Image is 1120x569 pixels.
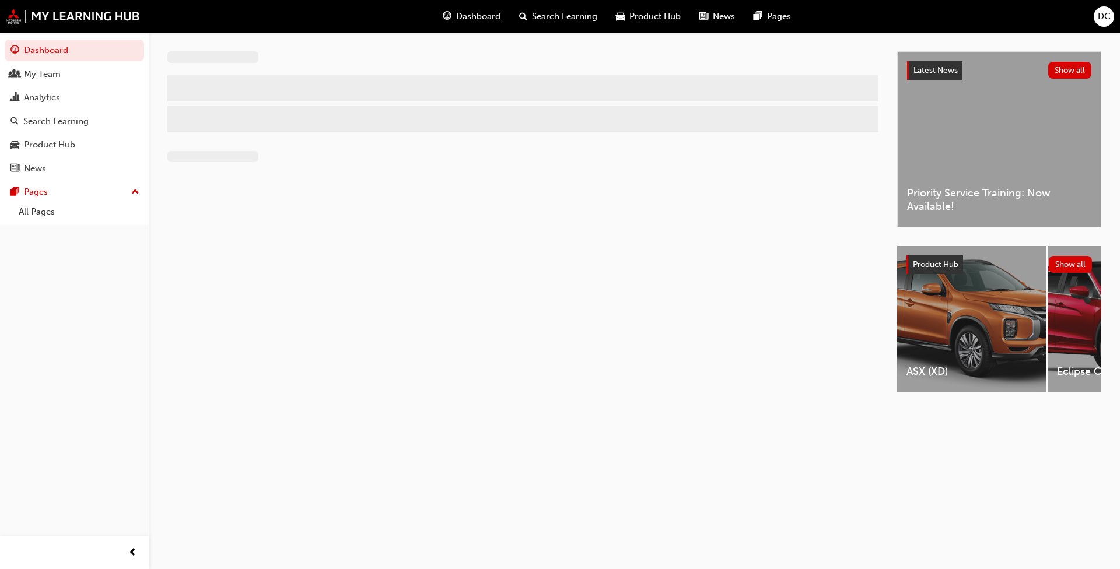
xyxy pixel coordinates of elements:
span: DC [1098,10,1111,23]
a: ASX (XD) [897,246,1046,392]
a: Product HubShow all [907,255,1092,274]
span: Search Learning [532,10,597,23]
div: Pages [24,185,48,199]
a: Product Hub [5,134,144,156]
span: news-icon [10,164,19,174]
span: chart-icon [10,93,19,103]
a: News [5,158,144,180]
span: Latest News [914,65,958,75]
img: mmal [6,9,140,24]
div: Search Learning [23,115,89,128]
a: news-iconNews [690,5,744,29]
a: Search Learning [5,111,144,132]
span: Pages [767,10,791,23]
span: Product Hub [913,259,958,269]
span: car-icon [10,140,19,150]
a: search-iconSearch Learning [510,5,607,29]
span: guage-icon [443,9,452,24]
span: car-icon [616,9,625,24]
a: All Pages [14,203,144,221]
button: Pages [5,181,144,203]
span: news-icon [699,9,708,24]
span: Product Hub [629,10,681,23]
div: News [24,162,46,175]
div: Product Hub [24,138,75,152]
span: News [713,10,735,23]
button: DC [1094,6,1114,27]
span: guage-icon [10,45,19,56]
span: ASX (XD) [907,365,1037,378]
div: My Team [24,68,61,81]
span: up-icon [131,185,139,200]
span: search-icon [519,9,527,24]
button: Show all [1049,256,1093,273]
a: Latest NewsShow all [907,61,1091,80]
span: people-icon [10,69,19,80]
span: search-icon [10,117,19,127]
a: pages-iconPages [744,5,800,29]
button: DashboardMy TeamAnalyticsSearch LearningProduct HubNews [5,37,144,181]
a: guage-iconDashboard [433,5,510,29]
a: car-iconProduct Hub [607,5,690,29]
a: My Team [5,64,144,85]
span: Priority Service Training: Now Available! [907,187,1091,213]
span: prev-icon [128,546,137,560]
span: pages-icon [10,187,19,198]
span: Dashboard [456,10,501,23]
button: Show all [1048,62,1092,79]
span: pages-icon [754,9,762,24]
a: Dashboard [5,40,144,61]
a: Latest NewsShow allPriority Service Training: Now Available! [897,51,1101,227]
div: Analytics [24,91,60,104]
a: Analytics [5,87,144,108]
